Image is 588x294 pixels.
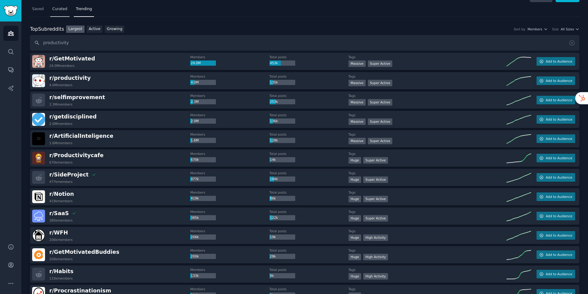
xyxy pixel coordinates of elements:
[49,114,96,120] span: r/ getdisciplined
[49,238,73,242] div: 206k members
[269,55,349,59] dt: Total posts
[52,6,67,12] span: Curated
[269,210,349,214] dt: Total posts
[32,74,45,87] img: productivity
[546,79,572,83] span: Add to Audience
[190,113,269,117] dt: Members
[190,60,216,66] div: 24.0M
[363,157,388,164] div: Super Active
[546,59,572,64] span: Add to Audience
[269,74,349,79] dt: Total posts
[49,152,104,158] span: r/ Productivitycafe
[49,94,105,100] span: r/ selfimprovement
[190,138,216,143] div: 1.6M
[269,152,349,156] dt: Total posts
[363,273,388,280] div: High Activity
[537,154,575,162] button: Add to Audience
[190,234,216,240] div: 206k
[527,27,542,31] span: Members
[537,173,575,182] button: Add to Audience
[49,199,73,203] div: 419k members
[190,248,269,253] dt: Members
[269,234,295,240] div: 19k
[349,94,507,98] dt: Tags
[49,160,73,164] div: 670k members
[363,215,388,222] div: Super Active
[190,254,216,259] div: 200k
[49,122,73,126] div: 2.0M members
[32,132,45,145] img: ArtificialInteligence
[30,4,46,17] a: Saved
[49,75,91,81] span: r/ productivity
[49,230,68,236] span: r/ WFH
[546,195,572,199] span: Add to Audience
[368,138,393,144] div: Super Active
[537,212,575,220] button: Add to Audience
[349,132,507,137] dt: Tags
[537,57,575,66] button: Add to Audience
[49,83,73,87] div: 4.0M members
[269,196,295,201] div: 86k
[49,141,73,145] div: 1.6M members
[561,27,574,31] span: All Sizes
[537,115,575,124] button: Add to Audience
[349,273,361,280] div: Huge
[49,218,73,222] div: 385k members
[190,268,269,272] dt: Members
[363,176,388,183] div: Super Active
[32,190,45,203] img: Notion
[546,214,572,218] span: Add to Audience
[190,171,269,175] dt: Members
[190,215,216,221] div: 385k
[66,25,85,33] a: Largest
[349,215,361,222] div: Huge
[49,191,74,197] span: r/ Notion
[537,250,575,259] button: Add to Audience
[49,64,74,68] div: 24.0M members
[368,118,393,125] div: Super Active
[190,74,269,79] dt: Members
[537,134,575,143] button: Add to Audience
[269,287,349,291] dt: Total posts
[269,60,295,66] div: 453k
[269,99,295,105] div: 253k
[514,27,526,31] div: Sort by
[537,231,575,240] button: Add to Audience
[190,229,269,233] dt: Members
[349,190,507,195] dt: Tags
[349,171,507,175] dt: Tags
[190,210,269,214] dt: Members
[269,215,295,221] div: 122k
[269,176,295,182] div: 184k
[50,4,70,17] a: Curated
[349,229,507,233] dt: Tags
[546,117,572,122] span: Add to Audience
[49,249,119,255] span: r/ GetMotivatedBuddies
[190,118,216,124] div: 2.0M
[349,138,366,144] div: Massive
[349,55,507,59] dt: Tags
[32,152,45,164] img: Productivitycafe
[349,80,366,86] div: Massive
[349,152,507,156] dt: Tags
[32,210,45,222] img: SaaS
[546,233,572,238] span: Add to Audience
[363,234,388,241] div: High Activity
[546,272,572,276] span: Add to Audience
[49,172,89,178] span: r/ SideProject
[87,25,103,33] a: Active
[349,287,507,291] dt: Tags
[269,254,295,259] div: 28k
[49,102,73,106] div: 2.3M members
[74,4,94,17] a: Trending
[537,270,575,278] button: Add to Audience
[49,268,73,274] span: r/ Habits
[190,196,216,201] div: 419k
[349,157,361,164] div: Huge
[190,157,216,163] div: 670k
[269,171,349,175] dt: Total posts
[30,35,579,51] input: Search name, description, topic
[190,287,269,291] dt: Members
[546,137,572,141] span: Add to Audience
[105,25,125,33] a: Growing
